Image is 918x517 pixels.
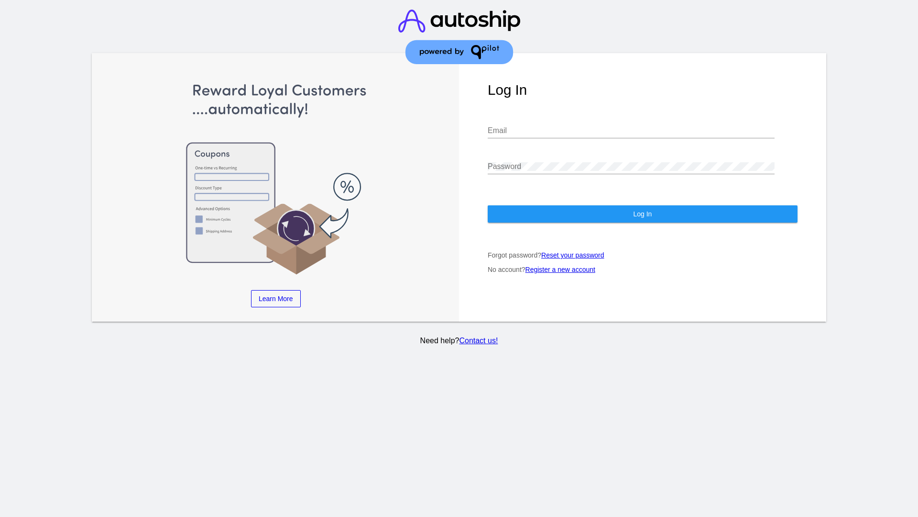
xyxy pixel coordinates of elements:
[633,210,652,218] span: Log In
[525,266,595,273] a: Register a new account
[488,251,798,259] p: Forgot password?
[259,295,293,303] span: Learn More
[121,82,431,276] img: Apply Coupons Automatically to Scheduled Orders with QPilot
[251,290,301,307] a: Learn More
[488,126,775,135] input: Email
[541,251,604,259] a: Reset your password
[488,266,798,273] p: No account?
[488,82,798,98] h1: Log In
[488,205,798,223] button: Log In
[90,337,828,345] p: Need help?
[459,337,498,345] a: Contact us!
